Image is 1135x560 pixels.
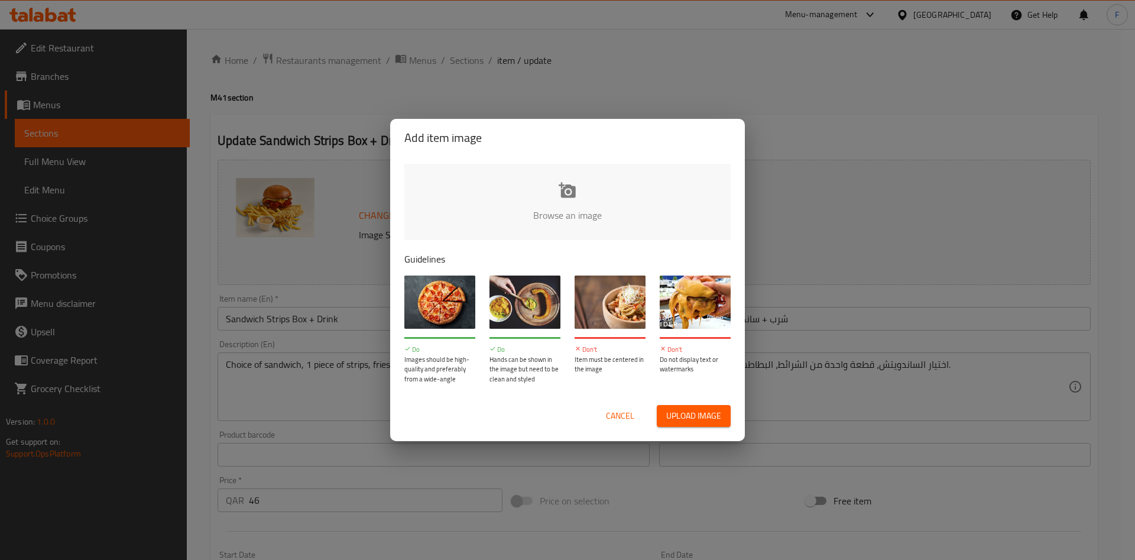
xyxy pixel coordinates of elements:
button: Cancel [601,405,639,427]
span: Cancel [606,409,634,423]
button: Upload image [657,405,731,427]
p: Don't [575,345,646,355]
span: Upload image [666,409,721,423]
img: guide-img-2@3x.jpg [489,276,560,329]
h2: Add item image [404,128,731,147]
p: Do [489,345,560,355]
p: Images should be high-quality and preferably from a wide-angle [404,355,475,384]
img: guide-img-4@3x.jpg [660,276,731,329]
img: guide-img-1@3x.jpg [404,276,475,329]
p: Don't [660,345,731,355]
p: Do [404,345,475,355]
img: guide-img-3@3x.jpg [575,276,646,329]
p: Guidelines [404,252,731,266]
p: Do not display text or watermarks [660,355,731,374]
p: Hands can be shown in the image but need to be clean and styled [489,355,560,384]
p: Item must be centered in the image [575,355,646,374]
